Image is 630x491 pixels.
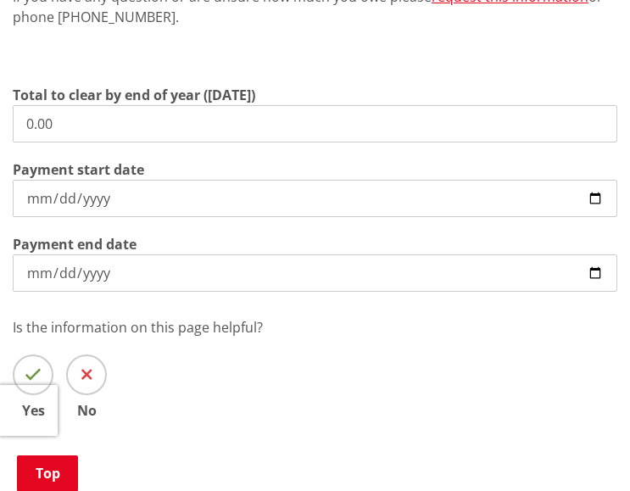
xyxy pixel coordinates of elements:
[13,317,617,338] p: Is the information on this page helpful?
[66,404,107,417] span: No
[17,455,78,491] a: Top
[13,234,137,254] label: Payment end date
[13,85,255,105] label: Total to clear by end of year ([DATE])
[13,159,144,180] label: Payment start date
[552,420,613,481] iframe: Messenger Launcher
